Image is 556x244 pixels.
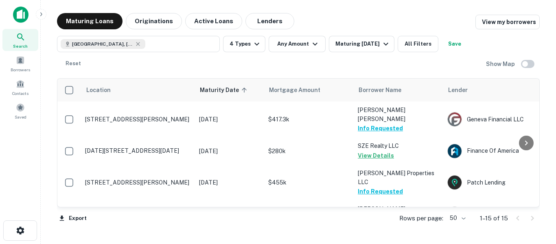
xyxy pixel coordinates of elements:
[269,36,326,52] button: Any Amount
[358,106,439,123] p: [PERSON_NAME] [PERSON_NAME]
[448,144,462,158] img: picture
[2,53,38,75] a: Borrowers
[72,40,133,48] span: [GEOGRAPHIC_DATA], [GEOGRAPHIC_DATA]
[358,204,439,213] p: [PERSON_NAME]
[268,178,350,187] p: $455k
[11,66,30,73] span: Borrowers
[448,85,468,95] span: Lender
[335,39,391,49] div: Maturing [DATE]
[358,151,394,160] button: View Details
[57,13,123,29] button: Maturing Loans
[245,13,294,29] button: Lenders
[185,13,242,29] button: Active Loans
[358,169,439,187] p: [PERSON_NAME] Properties LLC
[13,7,28,23] img: capitalize-icon.png
[85,179,191,186] p: [STREET_ADDRESS][PERSON_NAME]
[200,85,250,95] span: Maturity Date
[480,213,508,223] p: 1–15 of 15
[398,36,438,52] button: All Filters
[57,36,220,52] button: [GEOGRAPHIC_DATA], [GEOGRAPHIC_DATA]
[15,114,26,120] span: Saved
[85,147,191,154] p: [DATE][STREET_ADDRESS][DATE]
[359,85,401,95] span: Borrower Name
[358,123,403,133] button: Info Requested
[358,187,403,196] button: Info Requested
[86,85,111,95] span: Location
[329,36,394,52] button: Maturing [DATE]
[199,115,260,124] p: [DATE]
[223,36,265,52] button: 4 Types
[399,213,443,223] p: Rows per page:
[199,147,260,156] p: [DATE]
[269,85,331,95] span: Mortgage Amount
[475,15,540,29] a: View my borrowers
[195,79,264,101] th: Maturity Date
[486,59,516,68] h6: Show Map
[81,79,195,101] th: Location
[358,141,439,150] p: SZE Realty LLC
[2,76,38,98] a: Contacts
[268,147,350,156] p: $280k
[199,178,260,187] p: [DATE]
[354,79,443,101] th: Borrower Name
[85,116,191,123] p: [STREET_ADDRESS][PERSON_NAME]
[448,112,462,126] img: picture
[126,13,182,29] button: Originations
[515,179,556,218] iframe: Chat Widget
[447,212,467,224] div: 50
[448,176,462,189] img: picture
[2,29,38,51] a: Search
[2,100,38,122] a: Saved
[13,43,28,49] span: Search
[264,79,354,101] th: Mortgage Amount
[268,115,350,124] p: $417.3k
[12,90,28,97] span: Contacts
[60,55,86,72] button: Reset
[57,212,89,224] button: Export
[442,36,468,52] button: Save your search to get updates of matches that match your search criteria.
